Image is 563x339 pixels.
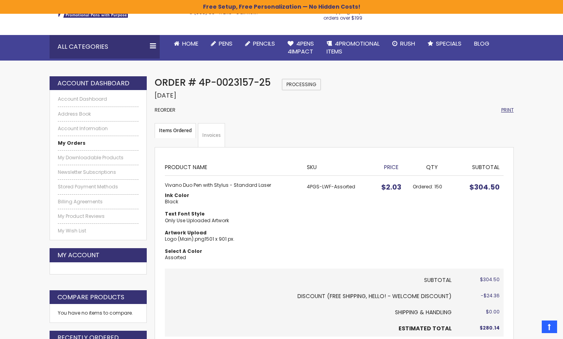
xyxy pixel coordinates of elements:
[288,39,314,55] span: 4Pens 4impact
[165,230,299,236] dt: Artwork Upload
[303,176,373,269] td: 4PGS-LWF-Assorted
[413,183,434,190] span: Ordered
[58,169,139,175] a: Newsletter Subscriptions
[165,199,299,205] dd: Black
[58,111,139,117] a: Address Book
[481,292,500,299] span: -$24.36
[155,76,271,89] span: Order # 4P-0023157-25
[320,35,386,61] a: 4PROMOTIONALITEMS
[469,182,500,192] span: $304.50
[282,79,321,90] span: Processing
[219,39,233,48] span: Pens
[155,91,176,100] span: [DATE]
[165,236,205,242] a: Logo (Main).png
[474,39,489,48] span: Blog
[253,39,275,48] span: Pencils
[165,248,299,254] dt: Select A Color
[165,182,299,188] strong: Vivano Duo Pen with Stylus - Standard Laser
[165,192,299,199] dt: Ink Color
[57,251,100,260] strong: My Account
[399,324,452,332] strong: Estimated Total
[50,304,147,322] div: You have no items to compare.
[58,228,139,234] a: My Wish List
[327,39,380,55] span: 4PROMOTIONAL ITEMS
[58,140,85,146] strong: My Orders
[168,35,205,52] a: Home
[182,39,198,48] span: Home
[58,155,139,161] a: My Downloadable Products
[542,321,557,333] a: Top
[57,293,124,302] strong: Compare Products
[434,183,442,190] span: 150
[57,79,129,88] strong: Account Dashboard
[468,35,496,52] a: Blog
[486,308,500,315] span: $0.00
[421,35,468,52] a: Specials
[501,107,514,113] a: Print
[456,157,504,175] th: Subtotal
[400,39,415,48] span: Rush
[480,324,500,331] span: $280.14
[381,182,401,192] span: $2.03
[480,276,500,283] span: $304.50
[303,157,373,175] th: SKU
[155,107,175,113] a: Reorder
[50,35,160,59] div: All Categories
[58,140,139,146] a: My Orders
[205,35,239,52] a: Pens
[436,39,461,48] span: Specials
[165,211,299,217] dt: Text Font Style
[155,123,196,138] strong: Items Ordered
[165,217,299,224] dd: Only Use Uploaded Artwork
[165,304,456,321] th: Shipping & Handling
[58,125,139,132] a: Account Information
[194,9,258,16] span: - Call Now!
[58,199,139,205] a: Billing Agreements
[409,157,456,175] th: Qty
[194,9,232,16] a: (888) 88-4PENS
[281,35,320,61] a: 4Pens4impact
[58,96,139,102] a: Account Dashboard
[374,157,409,175] th: Price
[165,269,456,288] th: Subtotal
[165,157,303,175] th: Product Name
[58,213,139,219] a: My Product Reviews
[386,35,421,52] a: Rush
[165,254,299,261] dd: Assorted
[165,236,299,242] dd: 1501 x 901 px.
[58,184,139,190] a: Stored Payment Methods
[165,288,456,304] th: Discount (FREE SHIPPING, HELLO! - WELCOME DISCOUNT)
[198,123,225,147] a: Invoices
[239,35,281,52] a: Pencils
